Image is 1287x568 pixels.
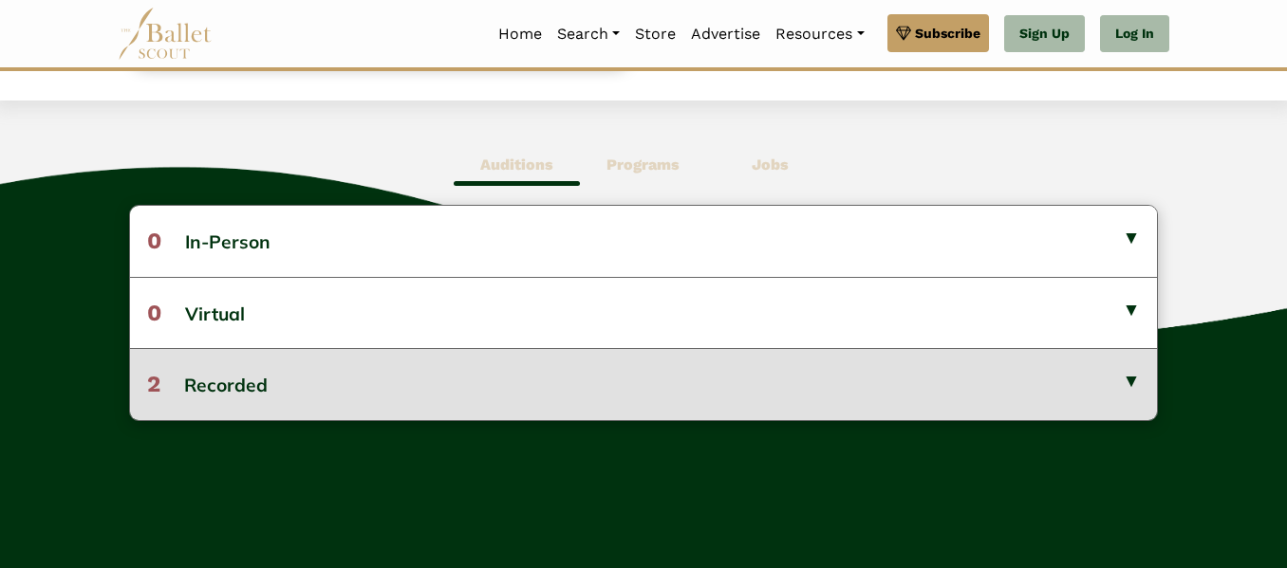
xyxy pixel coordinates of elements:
[606,156,680,174] b: Programs
[896,23,911,44] img: gem.svg
[1100,15,1169,53] a: Log In
[915,23,980,44] span: Subscribe
[768,14,871,54] a: Resources
[887,14,989,52] a: Subscribe
[480,156,553,174] b: Auditions
[683,14,768,54] a: Advertise
[147,228,161,254] span: 0
[550,14,627,54] a: Search
[130,348,1158,419] button: 2Recorded
[130,277,1158,348] button: 0Virtual
[147,300,161,326] span: 0
[130,206,1158,276] button: 0In-Person
[627,14,683,54] a: Store
[147,371,160,397] span: 2
[752,156,789,174] b: Jobs
[491,14,550,54] a: Home
[1004,15,1085,53] a: Sign Up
